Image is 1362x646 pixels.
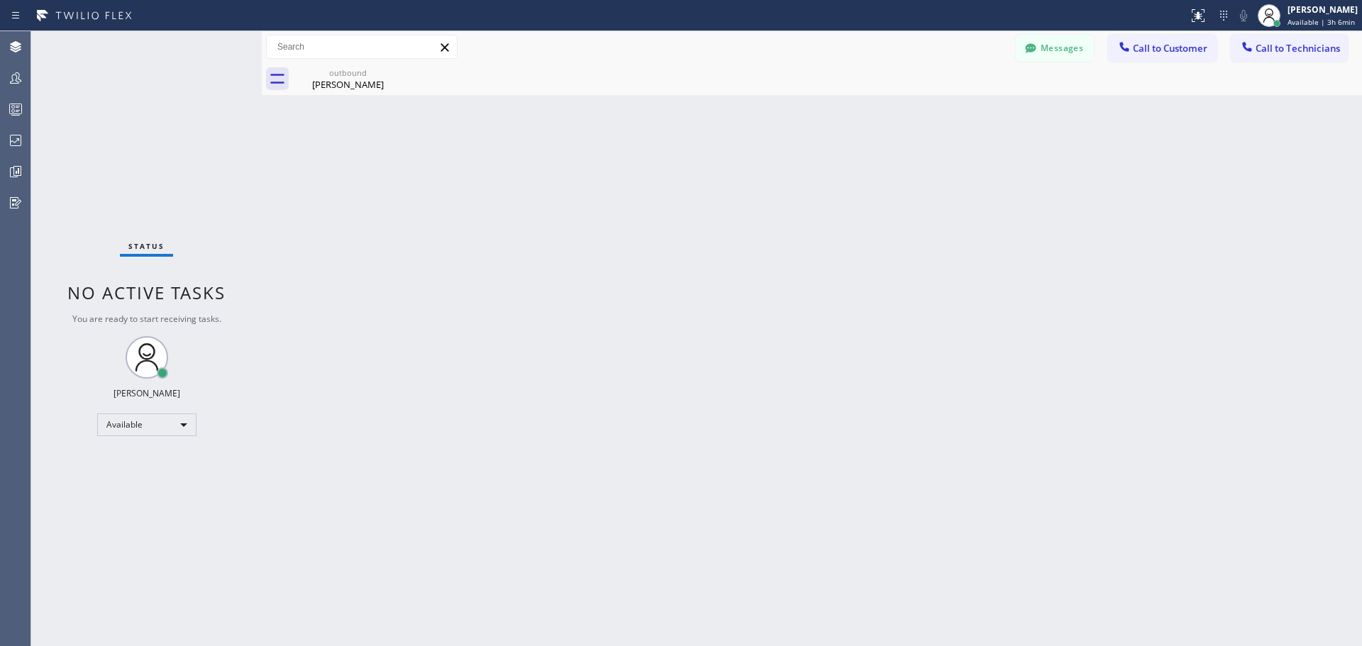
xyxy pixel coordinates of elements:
button: Mute [1234,6,1253,26]
div: [PERSON_NAME] [294,78,402,91]
div: [PERSON_NAME] [113,387,180,399]
button: Messages [1016,35,1094,62]
span: Status [128,241,165,251]
div: Available [97,413,196,436]
span: You are ready to start receiving tasks. [72,313,221,325]
span: No active tasks [67,281,226,304]
div: outbound [294,67,402,78]
div: [PERSON_NAME] [1288,4,1358,16]
span: Call to Customer [1133,42,1207,55]
input: Search [267,35,457,58]
button: Call to Customer [1108,35,1217,62]
div: Mike Warme [294,63,402,95]
span: Call to Technicians [1256,42,1340,55]
button: Call to Technicians [1231,35,1348,62]
span: Available | 3h 6min [1288,17,1355,27]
